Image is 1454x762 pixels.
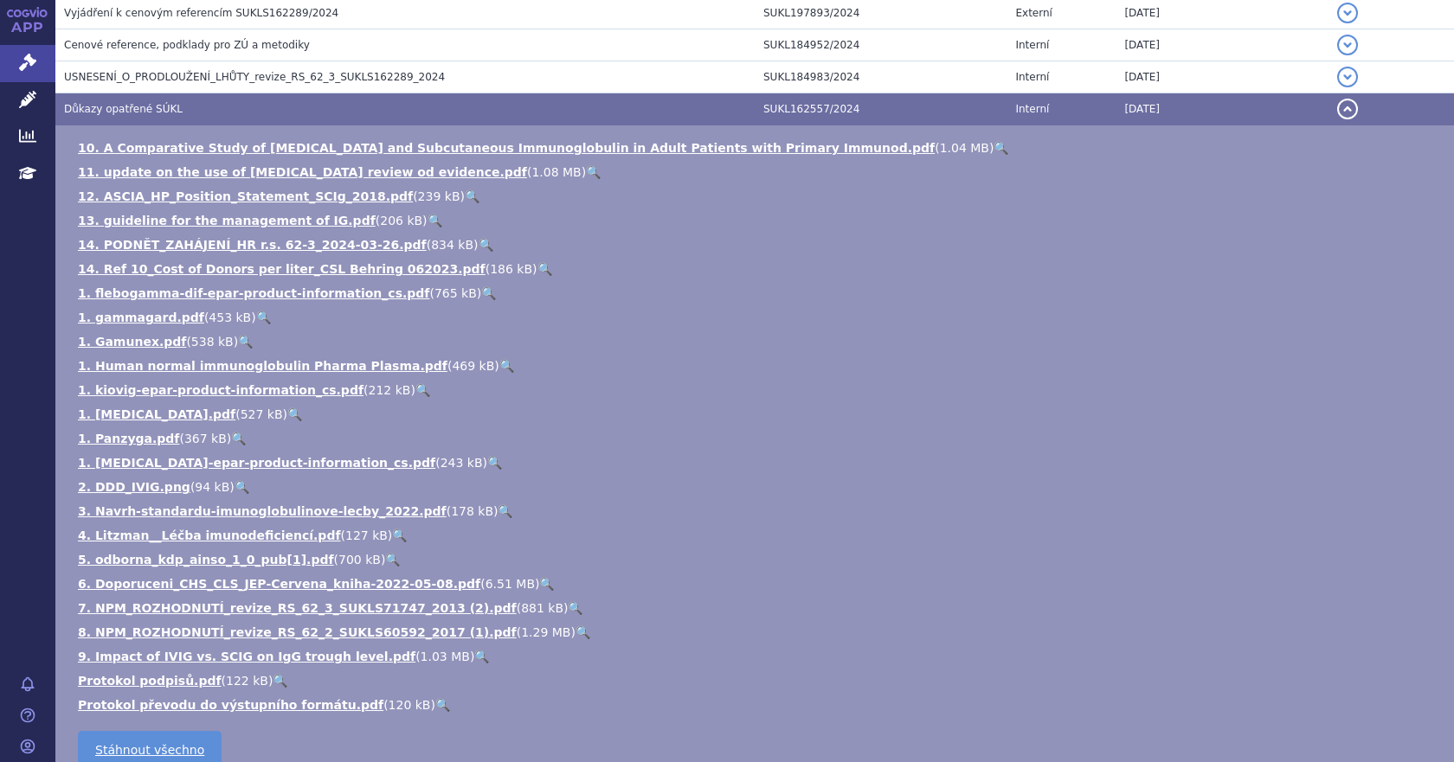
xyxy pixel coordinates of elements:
li: ( ) [78,333,1437,350]
a: 1. Human normal immunoglobulin Pharma Plasma.pdf [78,359,447,373]
li: ( ) [78,236,1437,253]
td: [DATE] [1116,61,1329,93]
li: ( ) [78,454,1437,471]
a: 🔍 [435,698,450,712]
a: 🔍 [273,674,287,688]
a: 🔍 [499,359,514,373]
span: 239 kB [418,189,460,203]
a: 11. update on the use of [MEDICAL_DATA] review od evidence.pdf [78,165,527,179]
span: 834 kB [431,238,473,252]
a: 1. gammagard.pdf [78,311,204,324]
span: 206 kB [380,214,422,227]
a: 🔍 [474,650,489,663]
span: 212 kB [368,383,410,397]
span: 1.03 MB [421,650,470,663]
span: 122 kB [226,674,268,688]
a: 1. [MEDICAL_DATA].pdf [78,407,235,421]
a: Protokol převodu do výstupního formátu.pdf [78,698,383,712]
a: 10. A Comparative Study of [MEDICAL_DATA] and Subcutaneous Immunoglobulin in Adult Patients with ... [78,141,935,155]
span: 120 kB [389,698,431,712]
li: ( ) [78,260,1437,278]
button: detail [1337,35,1358,55]
a: 🔍 [287,407,302,421]
li: ( ) [78,357,1437,375]
a: 🔍 [498,504,512,518]
li: ( ) [78,599,1437,617]
span: 453 kB [209,311,251,324]
span: 527 kB [241,407,283,421]
a: 🔍 [994,141,1008,155]
a: 14. PODNĚT_ZAHÁJENÍ_HR r.s. 62-3_2024-03-26.pdf [78,238,427,252]
a: 🔍 [465,189,479,203]
li: ( ) [78,503,1437,520]
a: 1. kiovig-epar-product-information_cs.pdf [78,383,363,397]
a: Protokol podpisů.pdf [78,674,222,688]
a: 🔍 [415,383,430,397]
td: [DATE] [1116,29,1329,61]
a: 6. Doporuceni_CHS_CLS_JEP-Cervena_kniha-2022-05-08.pdf [78,577,480,591]
span: Interní [1015,39,1049,51]
li: ( ) [78,551,1437,568]
span: 367 kB [184,432,227,445]
a: 🔍 [481,286,496,300]
span: 243 kB [441,456,483,470]
span: Cenové reference, podklady pro ZÚ a metodiky [64,39,310,51]
a: 14. Ref 10_Cost of Donors per liter_CSL Behring 062023.pdf [78,262,486,276]
button: detail [1337,67,1358,87]
span: Vyjádření k cenovým referencím SUKLS162289/2024 [64,7,338,19]
a: 8. NPM_ROZHODNUTÍ_revize_RS_62_2_SUKLS60592_2017 (1).pdf [78,625,517,639]
a: 🔍 [385,553,400,567]
li: ( ) [78,139,1437,157]
a: 🔍 [231,432,246,445]
span: 1.08 MB [531,165,581,179]
span: Interní [1015,103,1049,115]
li: ( ) [78,406,1437,423]
a: 9. Impact of IVIG vs. SCIG on IgG trough level.pdf [78,650,415,663]
li: ( ) [78,696,1437,714]
a: 🔍 [256,311,271,324]
span: Externí [1015,7,1052,19]
li: ( ) [78,163,1437,181]
span: 186 kB [490,262,532,276]
span: 700 kB [338,553,381,567]
span: 469 kB [452,359,494,373]
span: 765 kB [434,286,477,300]
span: USNESENÍ_O_PRODLOUŽENÍ_LHŮTY_revize_RS_62_3_SUKLS162289_2024 [64,71,445,83]
li: ( ) [78,575,1437,592]
a: 🔍 [586,165,601,179]
a: 🔍 [479,238,493,252]
li: ( ) [78,309,1437,326]
span: 1.04 MB [940,141,989,155]
span: 94 kB [195,480,229,494]
li: ( ) [78,188,1437,205]
a: 3. Navrh-standardu-imunoglobulinove-lecby_2022.pdf [78,504,447,518]
li: ( ) [78,212,1437,229]
a: 1. Gamunex.pdf [78,335,186,349]
li: ( ) [78,381,1437,399]
li: ( ) [78,285,1437,302]
a: 4. Litzman__Léčba imunodeficiencí.pdf [78,528,341,542]
span: 538 kB [191,335,234,349]
a: 🔍 [238,335,253,349]
span: 178 kB [451,504,493,518]
a: 🔍 [428,214,442,227]
li: ( ) [78,672,1437,689]
a: 🔍 [487,456,502,470]
a: 13. guideline for the management of IG.pdf [78,214,376,227]
a: 2. DDD_IVIG.png [78,480,190,494]
td: [DATE] [1116,93,1329,125]
a: 🔍 [235,480,249,494]
li: ( ) [78,527,1437,544]
a: 🔍 [576,625,590,639]
a: 🔍 [392,528,407,542]
span: Důkazy opatřené SÚKL [64,103,183,115]
li: ( ) [78,624,1437,641]
a: 1. Panzyga.pdf [78,432,179,445]
a: 🔍 [539,577,554,591]
span: 1.29 MB [521,625,570,639]
td: SUKL184952/2024 [755,29,1007,61]
span: 127 kB [345,528,388,542]
a: 1. flebogamma-dif-epar-product-information_cs.pdf [78,286,429,300]
span: 6.51 MB [486,577,535,591]
button: detail [1337,3,1358,23]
